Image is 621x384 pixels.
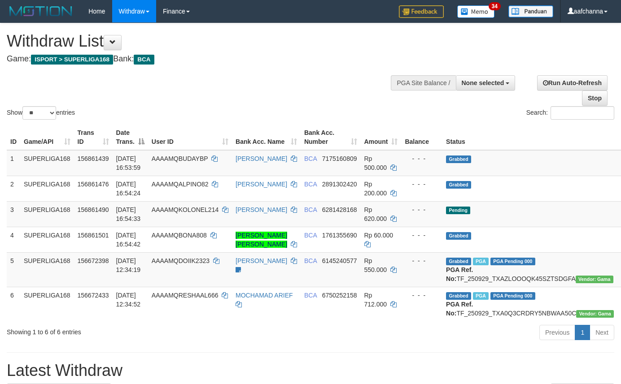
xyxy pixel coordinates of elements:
[7,362,614,380] h1: Latest Withdraw
[236,292,293,299] a: MOCHAMAD ARIEF
[236,206,287,213] a: [PERSON_NAME]
[116,155,141,171] span: [DATE] 16:53:59
[304,181,317,188] span: BCA
[391,75,455,91] div: PGA Site Balance /
[364,155,387,171] span: Rp 500.000
[526,106,614,120] label: Search:
[78,232,109,239] span: 156861501
[74,125,113,150] th: Trans ID: activate to sort column ascending
[236,257,287,264] a: [PERSON_NAME]
[322,181,357,188] span: Copy 2891302420 to clipboard
[446,266,473,282] b: PGA Ref. No:
[7,287,20,321] td: 6
[322,232,357,239] span: Copy 1761355690 to clipboard
[322,292,357,299] span: Copy 6750252158 to clipboard
[116,181,141,197] span: [DATE] 16:54:24
[322,155,357,162] span: Copy 7175160809 to clipboard
[442,252,617,287] td: TF_250929_TXAZLOOOQK45SZTSDGFA
[364,232,394,239] span: Rp 60.000
[152,232,207,239] span: AAAAMQBONA808
[78,155,109,162] span: 156861439
[446,155,471,163] span: Grabbed
[442,287,617,321] td: TF_250929_TXA0Q3CRDRY5NBWAA50C
[31,55,113,65] span: ISPORT > SUPERLIGA168
[7,324,252,337] div: Showing 1 to 6 of 6 entries
[473,292,489,300] span: Marked by aafsoycanthlai
[20,176,74,201] td: SUPERLIGA168
[539,325,575,340] a: Previous
[20,252,74,287] td: SUPERLIGA168
[322,257,357,264] span: Copy 6145240577 to clipboard
[116,257,141,273] span: [DATE] 12:34:19
[576,276,613,283] span: Vendor URL: https://trx31.1velocity.biz
[236,232,287,248] a: [PERSON_NAME] [PERSON_NAME]
[301,125,361,150] th: Bank Acc. Number: activate to sort column ascending
[20,201,74,227] td: SUPERLIGA168
[304,292,317,299] span: BCA
[7,4,75,18] img: MOTION_logo.png
[304,232,317,239] span: BCA
[457,5,495,18] img: Button%20Memo.svg
[405,231,439,240] div: - - -
[575,325,590,340] a: 1
[7,201,20,227] td: 3
[446,232,471,240] span: Grabbed
[576,310,614,318] span: Vendor URL: https://trx31.1velocity.biz
[116,206,141,222] span: [DATE] 16:54:33
[508,5,553,17] img: panduan.png
[405,256,439,265] div: - - -
[7,55,405,64] h4: Game: Bank:
[446,301,473,317] b: PGA Ref. No:
[152,257,210,264] span: AAAAMQDOIIK2323
[364,292,387,308] span: Rp 712.000
[152,181,209,188] span: AAAAMQALPINO82
[20,150,74,176] td: SUPERLIGA168
[446,292,471,300] span: Grabbed
[405,180,439,189] div: - - -
[456,75,516,91] button: None selected
[405,291,439,300] div: - - -
[78,181,109,188] span: 156861476
[78,292,109,299] span: 156672433
[304,206,317,213] span: BCA
[7,227,20,252] td: 4
[537,75,608,91] a: Run Auto-Refresh
[442,125,617,150] th: Status
[405,205,439,214] div: - - -
[134,55,154,65] span: BCA
[152,292,219,299] span: AAAAMQRESHAAL666
[304,155,317,162] span: BCA
[20,125,74,150] th: Game/API: activate to sort column ascending
[78,257,109,264] span: 156672398
[551,106,614,120] input: Search:
[322,206,357,213] span: Copy 6281428168 to clipboard
[113,125,148,150] th: Date Trans.: activate to sort column descending
[7,125,20,150] th: ID
[582,91,608,106] a: Stop
[7,252,20,287] td: 5
[364,257,387,273] span: Rp 550.000
[236,155,287,162] a: [PERSON_NAME]
[22,106,56,120] select: Showentries
[490,258,535,265] span: PGA Pending
[405,154,439,163] div: - - -
[7,32,405,50] h1: Withdraw List
[462,79,504,86] span: None selected
[7,150,20,176] td: 1
[304,257,317,264] span: BCA
[148,125,232,150] th: User ID: activate to sort column ascending
[116,292,141,308] span: [DATE] 12:34:52
[7,176,20,201] td: 2
[7,106,75,120] label: Show entries
[489,2,501,10] span: 34
[473,258,489,265] span: Marked by aafsoycanthlai
[490,292,535,300] span: PGA Pending
[364,181,387,197] span: Rp 200.000
[152,206,219,213] span: AAAAMQKOLONEL214
[20,227,74,252] td: SUPERLIGA168
[446,181,471,189] span: Grabbed
[78,206,109,213] span: 156861490
[399,5,444,18] img: Feedback.jpg
[401,125,442,150] th: Balance
[590,325,614,340] a: Next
